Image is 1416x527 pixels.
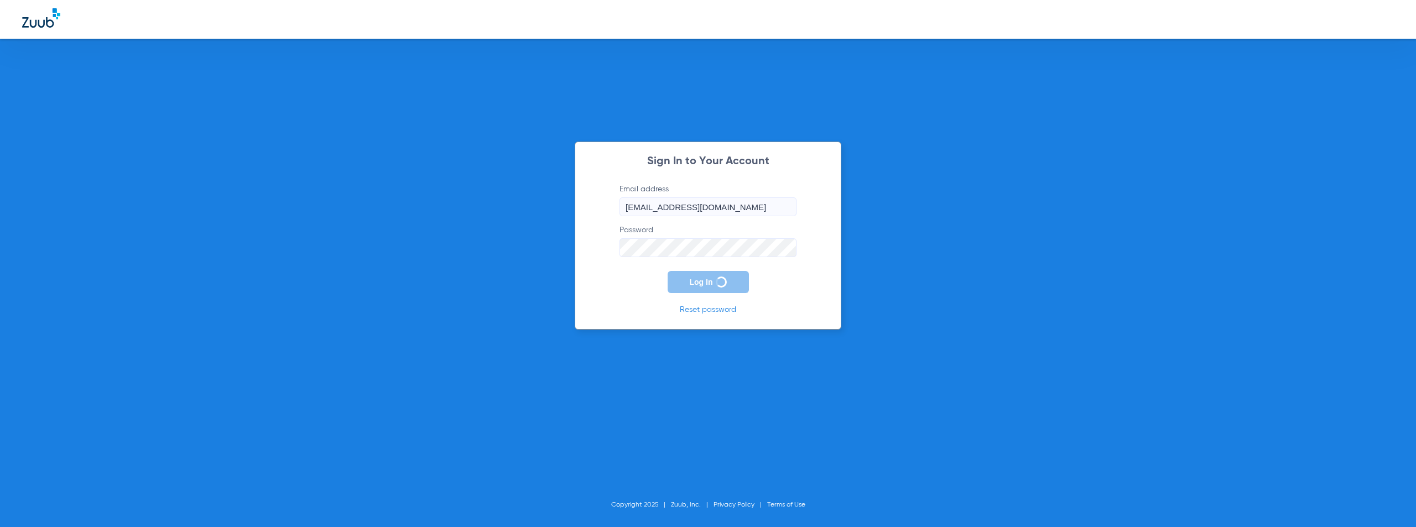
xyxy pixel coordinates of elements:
a: Privacy Policy [714,502,754,508]
h2: Sign In to Your Account [603,156,813,167]
button: Log In [668,271,749,293]
input: Password [619,238,796,257]
iframe: Chat Widget [1361,474,1416,527]
label: Email address [619,184,796,216]
label: Password [619,225,796,257]
li: Copyright 2025 [611,499,671,510]
li: Zuub, Inc. [671,499,714,510]
img: Zuub Logo [22,8,60,28]
span: Log In [690,278,713,286]
input: Email address [619,197,796,216]
a: Terms of Use [767,502,805,508]
a: Reset password [680,306,736,314]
